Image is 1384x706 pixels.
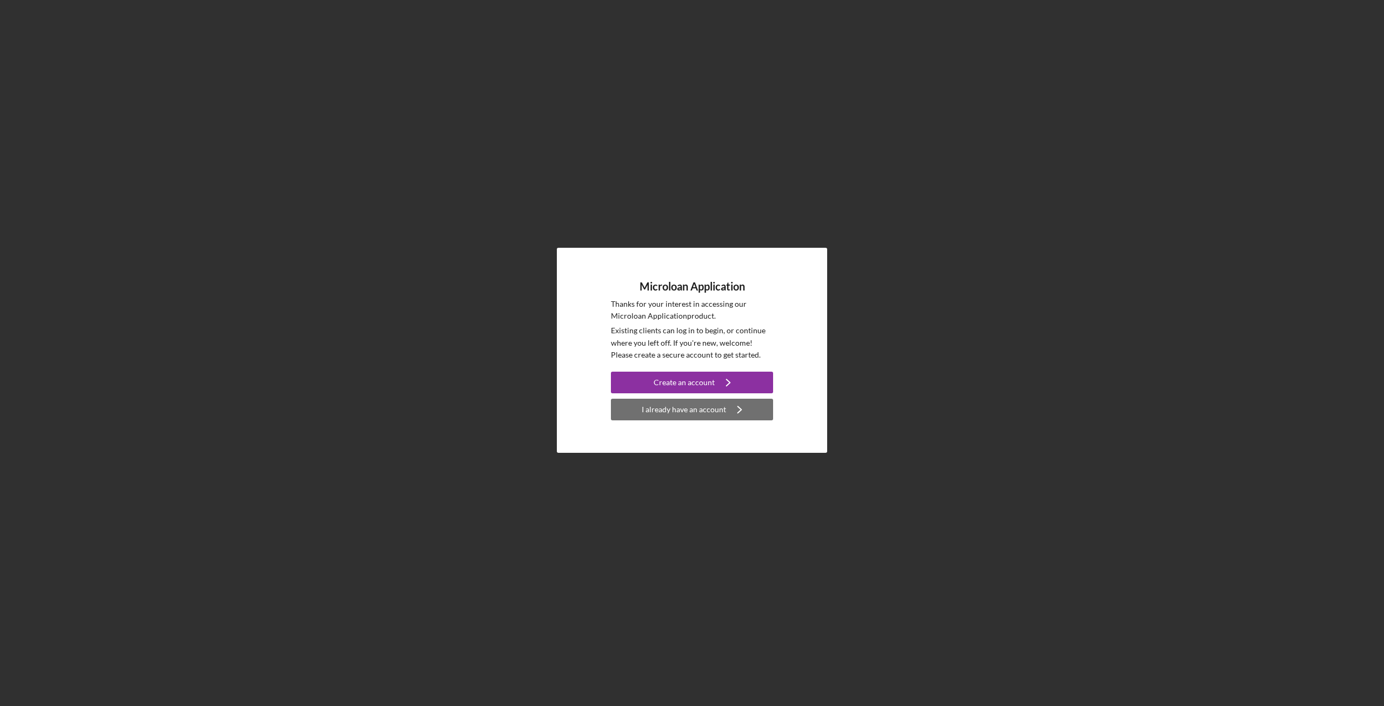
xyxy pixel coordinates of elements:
[640,280,745,293] h4: Microloan Application
[654,372,715,393] div: Create an account
[611,298,773,322] p: Thanks for your interest in accessing our Microloan Application product.
[611,399,773,420] button: I already have an account
[642,399,726,420] div: I already have an account
[611,325,773,361] p: Existing clients can log in to begin, or continue where you left off. If you're new, welcome! Ple...
[611,372,773,396] a: Create an account
[611,372,773,393] button: Create an account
